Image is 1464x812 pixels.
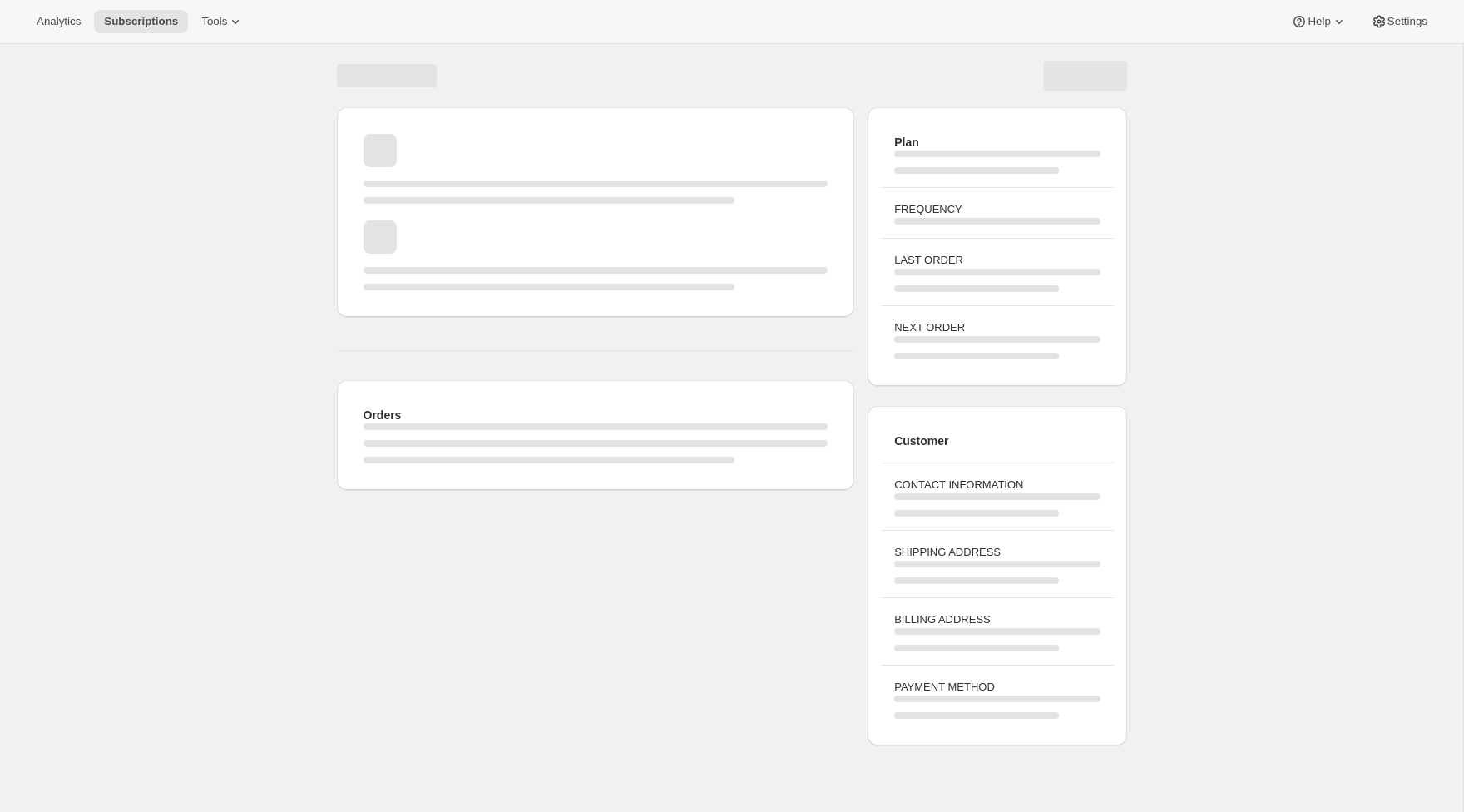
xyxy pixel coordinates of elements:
span: Settings [1387,15,1427,28]
span: Help [1308,15,1330,28]
h2: Customer [894,433,1100,449]
h3: BILLING ADDRESS [894,611,1100,628]
h3: FREQUENCY [894,201,1100,218]
button: Help [1281,10,1357,33]
h3: PAYMENT METHOD [894,679,1100,696]
button: Analytics [27,10,91,33]
h3: CONTACT INFORMATION [894,477,1100,493]
div: Page loading [317,44,1147,752]
h3: LAST ORDER [894,252,1100,269]
h2: Orders [364,407,828,423]
span: Subscriptions [104,15,178,28]
h2: Plan [894,134,1100,151]
button: Tools [191,10,254,33]
h3: NEXT ORDER [894,319,1100,336]
button: Settings [1361,10,1437,33]
span: Analytics [37,15,81,28]
button: Subscriptions [94,10,188,33]
h3: SHIPPING ADDRESS [894,544,1100,561]
span: Tools [201,15,227,28]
